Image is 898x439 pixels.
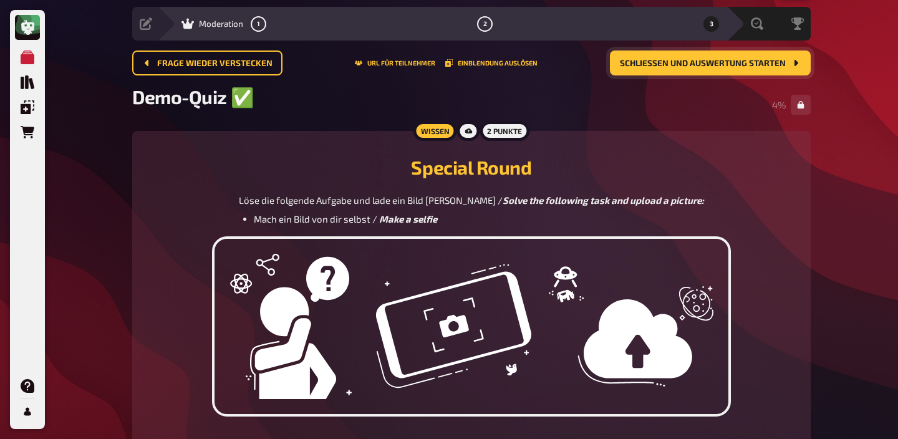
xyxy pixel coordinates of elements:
[710,21,713,27] span: 3
[610,51,811,75] button: Schließen und Auswertung starten
[249,14,269,34] button: 1
[620,59,786,68] span: Schließen und Auswertung starten
[503,195,704,206] span: Solve the following task and upload a picture:
[147,156,796,178] h2: Special Round
[379,213,437,224] span: Make a selfie
[199,19,243,29] span: Moderation
[257,21,260,27] span: 1
[132,85,253,108] span: Demo-Quiz ✅​
[702,14,722,34] button: 3
[355,59,435,67] button: URL für Teilnehmer
[480,121,529,141] div: 2 Punkte
[239,195,503,206] span: Löse die folgende Aufgabe und lade ein Bild [PERSON_NAME] /
[212,236,731,417] img: upload
[157,59,273,68] span: Frage wieder verstecken
[445,59,538,67] button: Einblendung auslösen
[413,121,456,141] div: Wissen
[772,99,786,110] span: 4 %
[483,21,487,27] span: 2
[132,51,282,75] button: Frage wieder verstecken
[475,14,495,34] button: 2
[254,213,377,224] span: Mach ein Bild von dir selbst /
